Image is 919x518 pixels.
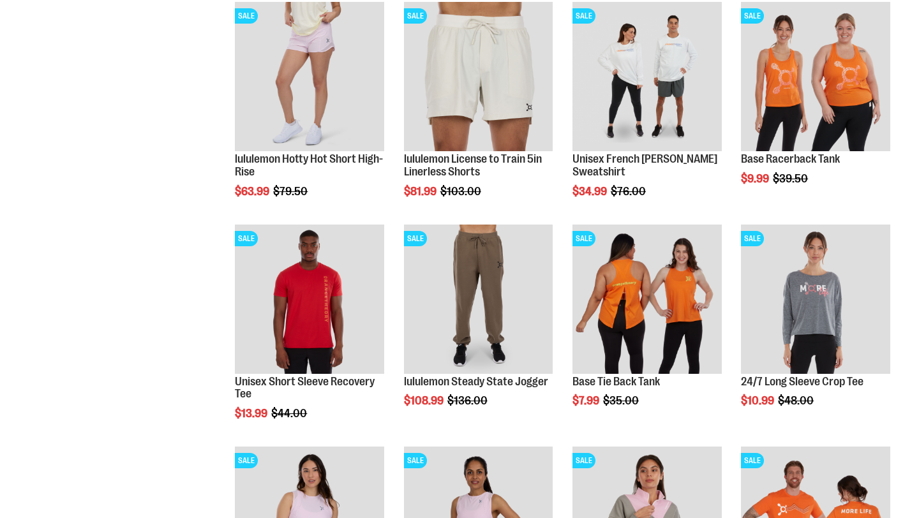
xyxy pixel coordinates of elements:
[741,152,840,165] a: Base Racerback Tank
[404,185,438,198] span: $81.99
[404,152,542,178] a: lululemon License to Train 5in Linerless Shorts
[773,172,810,185] span: $39.50
[741,225,890,376] a: Product image for 24/7 Long Sleeve Crop TeeSALE
[741,8,764,24] span: SALE
[572,8,595,24] span: SALE
[404,225,553,374] img: lululemon Steady State Jogger
[741,225,890,374] img: Product image for 24/7 Long Sleeve Crop Tee
[235,2,384,151] img: lululemon Hotty Hot Short High-Rise
[235,185,271,198] span: $63.99
[741,2,890,151] img: Product image for Base Racerback Tank
[235,8,258,24] span: SALE
[572,225,722,374] img: Product image for Base Tie Back Tank
[271,407,309,420] span: $44.00
[235,407,269,420] span: $13.99
[566,218,728,440] div: product
[572,225,722,376] a: Product image for Base Tie Back TankSALE
[741,375,863,388] a: 24/7 Long Sleeve Crop Tee
[440,185,483,198] span: $103.00
[398,218,560,440] div: product
[572,2,722,151] img: Unisex French Terry Crewneck Sweatshirt primary image
[741,2,890,153] a: Product image for Base Racerback TankSALE
[235,152,383,178] a: lululemon Hotty Hot Short High-Rise
[404,2,553,151] img: lululemon License to Train 5in Linerless Shorts
[572,2,722,153] a: Unisex French Terry Crewneck Sweatshirt primary imageSALE
[735,218,897,440] div: product
[572,185,609,198] span: $34.99
[741,231,764,246] span: SALE
[404,394,445,407] span: $108.99
[572,394,601,407] span: $7.99
[572,375,660,388] a: Base Tie Back Tank
[273,185,310,198] span: $79.50
[404,8,427,24] span: SALE
[404,453,427,468] span: SALE
[235,2,384,153] a: lululemon Hotty Hot Short High-RiseSALE
[778,394,816,407] span: $48.00
[572,453,595,468] span: SALE
[572,231,595,246] span: SALE
[235,225,384,374] img: Product image for Unisex Short Sleeve Recovery Tee
[741,394,776,407] span: $10.99
[404,375,548,388] a: lululemon Steady State Jogger
[404,225,553,376] a: lululemon Steady State JoggerSALE
[741,172,771,185] span: $9.99
[741,453,764,468] span: SALE
[228,218,391,452] div: product
[404,231,427,246] span: SALE
[235,453,258,468] span: SALE
[611,185,648,198] span: $76.00
[447,394,489,407] span: $136.00
[235,375,375,401] a: Unisex Short Sleeve Recovery Tee
[404,2,553,153] a: lululemon License to Train 5in Linerless ShortsSALE
[235,231,258,246] span: SALE
[235,225,384,376] a: Product image for Unisex Short Sleeve Recovery TeeSALE
[572,152,717,178] a: Unisex French [PERSON_NAME] Sweatshirt
[603,394,641,407] span: $35.00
